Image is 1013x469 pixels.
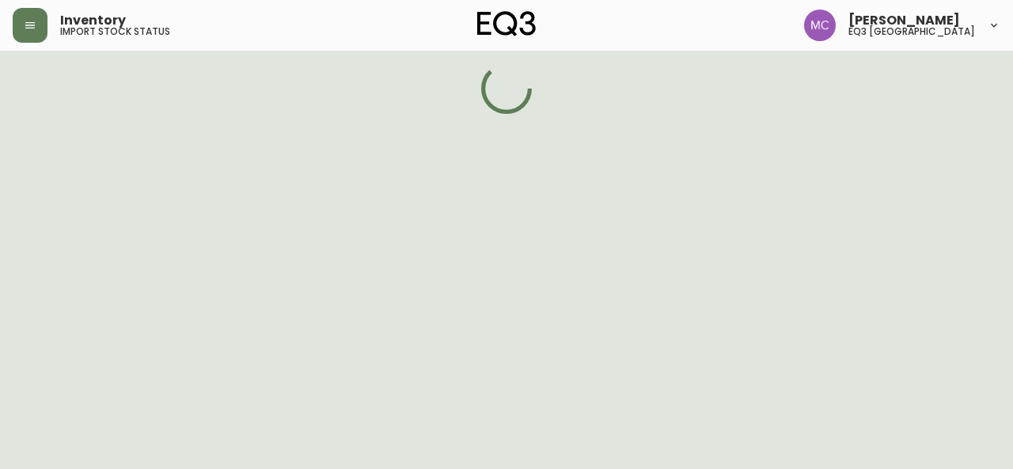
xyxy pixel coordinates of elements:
h5: import stock status [60,27,170,36]
img: 6dbdb61c5655a9a555815750a11666cc [804,9,836,41]
h5: eq3 [GEOGRAPHIC_DATA] [848,27,975,36]
span: [PERSON_NAME] [848,14,960,27]
span: Inventory [60,14,126,27]
img: logo [477,11,536,36]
